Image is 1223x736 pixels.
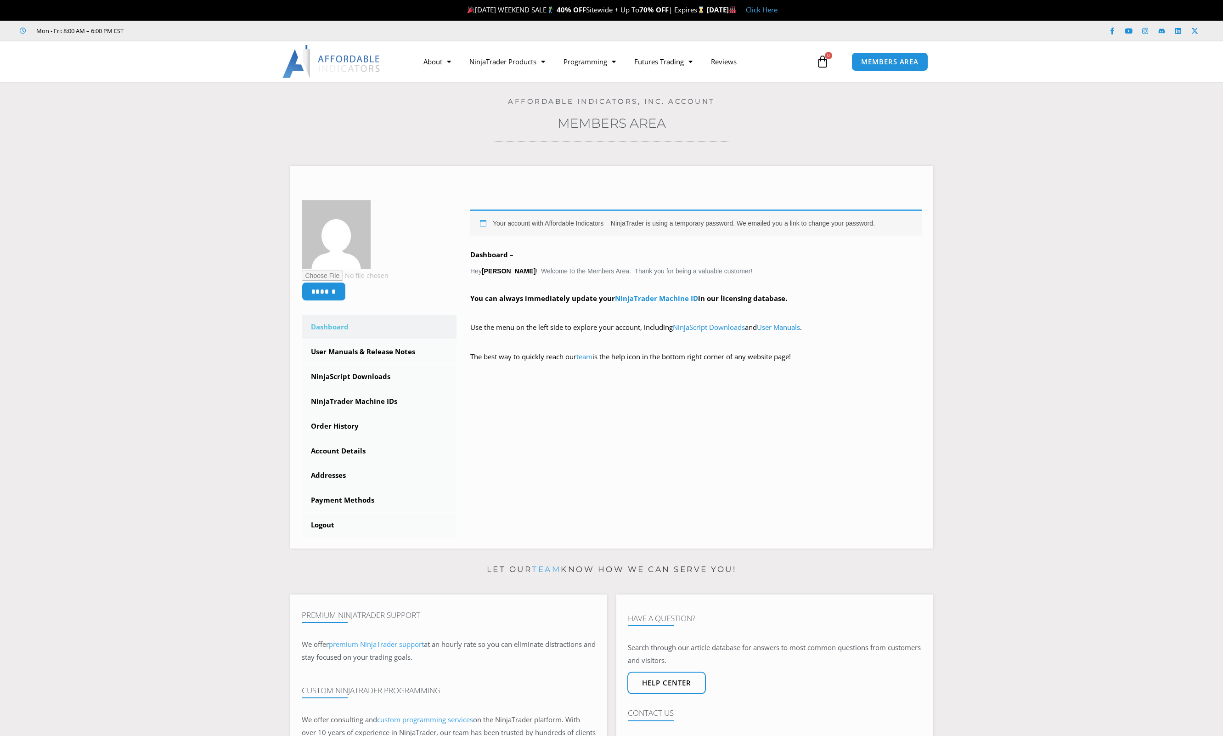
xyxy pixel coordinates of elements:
img: 🏌️‍♂️ [547,6,554,13]
h4: Premium NinjaTrader Support [302,611,596,620]
span: Help center [642,679,691,686]
a: Reviews [702,51,746,72]
strong: [DATE] [707,5,737,14]
p: Search through our article database for answers to most common questions from customers and visit... [628,641,922,667]
p: Use the menu on the left side to explore your account, including and . [470,321,922,347]
h4: Contact Us [628,708,922,718]
nav: Account pages [302,315,457,537]
span: at an hourly rate so you can eliminate distractions and stay focused on your trading goals. [302,640,596,662]
a: Logout [302,513,457,537]
a: Click Here [746,5,778,14]
a: team [532,565,561,574]
a: team [576,352,592,361]
b: Dashboard – [470,250,513,259]
span: MEMBERS AREA [861,58,919,65]
strong: 40% OFF [557,5,586,14]
a: Order History [302,414,457,438]
a: Account Details [302,439,457,463]
a: Payment Methods [302,488,457,512]
img: 🎉 [468,6,474,13]
img: LogoAI | Affordable Indicators – NinjaTrader [282,45,381,78]
h4: Have A Question? [628,614,922,623]
a: Futures Trading [625,51,702,72]
img: 🏭 [729,6,736,13]
a: NinjaTrader Machine IDs [302,390,457,413]
a: Affordable Indicators, Inc. Account [508,97,715,106]
a: custom programming services [377,715,473,724]
a: Programming [554,51,625,72]
a: Help center [627,672,706,694]
iframe: Customer reviews powered by Trustpilot [136,26,274,35]
p: The best way to quickly reach our is the help icon in the bottom right corner of any website page! [470,351,922,376]
a: Members Area [558,115,666,131]
span: [DATE] WEEKEND SALE Sitewide + Up To | Expires [465,5,706,14]
span: 0 [825,52,832,59]
img: 3b99e94e6ee77ad54e7a821ab0741946f65551cba1c8cf6e6ec8cd2e03629a4e [302,200,371,269]
strong: [PERSON_NAME] [482,267,535,275]
a: NinjaTrader Machine ID [615,294,698,303]
nav: Menu [414,51,814,72]
a: Dashboard [302,315,457,339]
a: NinjaScript Downloads [673,323,745,332]
strong: You can always immediately update your in our licensing database. [470,294,787,303]
div: Hey ! Welcome to the Members Area. Thank you for being a valuable customer! [470,209,922,376]
a: User Manuals & Release Notes [302,340,457,364]
p: Let our know how we can serve you! [290,562,933,577]
span: We offer consulting and [302,715,473,724]
a: NinjaTrader Products [460,51,554,72]
span: We offer [302,640,329,649]
a: Addresses [302,464,457,487]
span: Mon - Fri: 8:00 AM – 6:00 PM EST [34,25,124,36]
a: User Manuals [757,323,800,332]
a: premium NinjaTrader support [329,640,424,649]
strong: 70% OFF [639,5,669,14]
a: NinjaScript Downloads [302,365,457,389]
img: ⌛ [698,6,704,13]
a: About [414,51,460,72]
div: Your account with Affordable Indicators – NinjaTrader is using a temporary password. We emailed y... [470,209,922,236]
a: MEMBERS AREA [851,52,928,71]
h4: Custom NinjaTrader Programming [302,686,596,695]
a: 0 [802,48,843,75]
